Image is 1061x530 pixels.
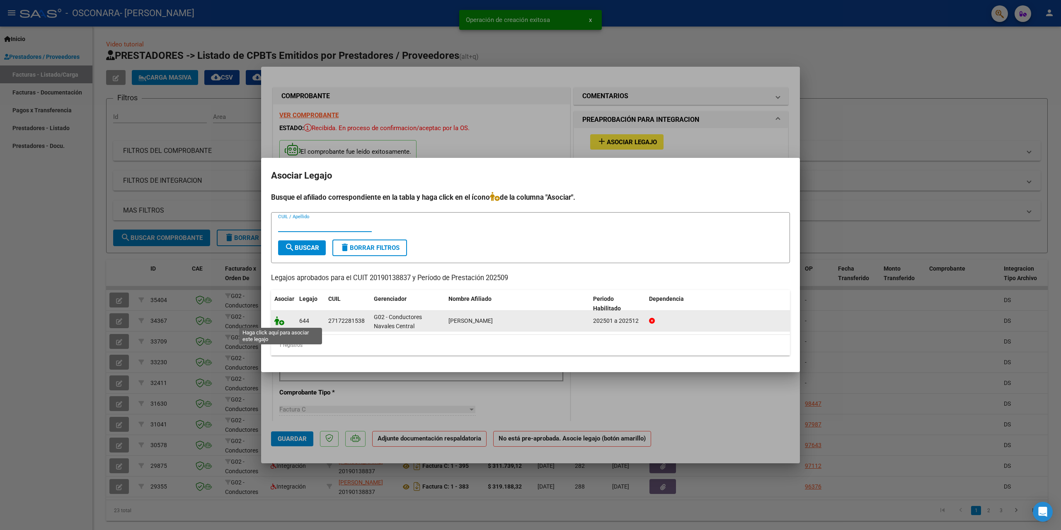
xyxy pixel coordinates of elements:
div: 27172281538 [328,316,365,326]
datatable-header-cell: Legajo [296,290,325,317]
p: Legajos aprobados para el CUIT 20190138837 y Período de Prestación 202509 [271,273,790,283]
button: Buscar [278,240,326,255]
span: Dependencia [649,295,684,302]
span: Gerenciador [374,295,407,302]
span: VERON MARTA BEATRIZ [448,317,493,324]
span: Legajo [299,295,317,302]
span: G02 - Conductores Navales Central [374,314,422,330]
div: 202501 a 202512 [593,316,642,326]
span: 644 [299,317,309,324]
datatable-header-cell: Asociar [271,290,296,317]
span: Borrar Filtros [340,244,400,252]
span: Asociar [274,295,294,302]
h2: Asociar Legajo [271,168,790,184]
span: Nombre Afiliado [448,295,492,302]
button: Borrar Filtros [332,240,407,256]
datatable-header-cell: Gerenciador [371,290,445,317]
datatable-header-cell: CUIL [325,290,371,317]
h4: Busque el afiliado correspondiente en la tabla y haga click en el ícono de la columna "Asociar". [271,192,790,203]
div: Open Intercom Messenger [1033,502,1053,522]
span: CUIL [328,295,341,302]
mat-icon: search [285,242,295,252]
div: 1 registros [271,335,790,356]
span: Buscar [285,244,319,252]
datatable-header-cell: Periodo Habilitado [590,290,646,317]
datatable-header-cell: Dependencia [646,290,790,317]
mat-icon: delete [340,242,350,252]
span: Periodo Habilitado [593,295,621,312]
datatable-header-cell: Nombre Afiliado [445,290,590,317]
